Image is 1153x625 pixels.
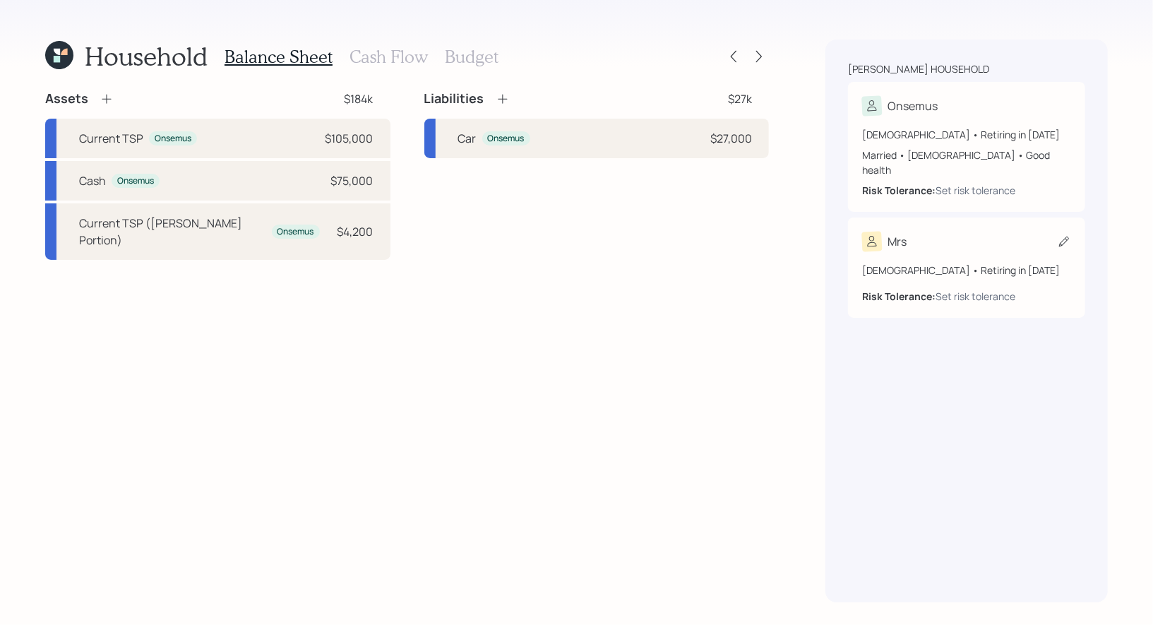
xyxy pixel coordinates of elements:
div: $75,000 [331,172,374,189]
div: Married • [DEMOGRAPHIC_DATA] • Good health [862,148,1071,177]
div: Onsemus [117,175,154,187]
div: $184k [345,90,374,107]
div: Set risk tolerance [936,289,1015,304]
div: [DEMOGRAPHIC_DATA] • Retiring in [DATE] [862,127,1071,142]
h1: Household [85,41,208,71]
div: $105,000 [325,130,374,147]
div: [PERSON_NAME] household [848,62,989,76]
div: Cash [79,172,106,189]
div: $27k [728,90,752,107]
h3: Budget [445,47,498,67]
div: Onsemus [277,226,314,238]
div: Onsemus [888,97,938,114]
b: Risk Tolerance: [862,184,936,197]
div: [DEMOGRAPHIC_DATA] • Retiring in [DATE] [862,263,1071,278]
div: Set risk tolerance [936,183,1015,198]
div: $4,200 [337,223,374,240]
h3: Cash Flow [350,47,428,67]
h3: Balance Sheet [225,47,333,67]
div: Current TSP [79,130,143,147]
h4: Assets [45,91,88,107]
div: Onsemus [155,133,191,145]
div: Car [458,130,477,147]
div: $27,000 [710,130,752,147]
h4: Liabilities [424,91,484,107]
b: Risk Tolerance: [862,290,936,303]
div: Current TSP ([PERSON_NAME] Portion) [79,215,266,249]
div: Onsemus [488,133,525,145]
div: Mrs [888,233,907,250]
